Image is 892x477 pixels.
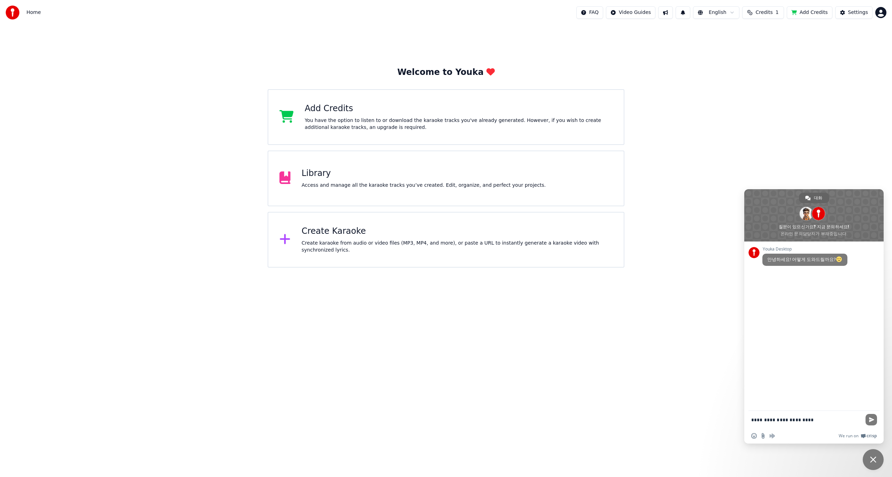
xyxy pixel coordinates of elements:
div: You have the option to listen to or download the karaoke tracks you've already generated. However... [305,117,613,131]
span: 보내다 [866,414,877,425]
img: youka [6,6,20,20]
a: We run onCrisp [839,433,877,439]
button: Credits1 [742,6,784,19]
div: Library [302,168,546,179]
span: 오디오 메시지 녹음 [769,433,775,439]
a: 채팅 닫기 [863,449,884,470]
button: Settings [835,6,872,19]
div: Access and manage all the karaoke tracks you’ve created. Edit, organize, and perfect your projects. [302,182,546,189]
div: Create karaoke from audio or video files (MP3, MP4, and more), or paste a URL to instantly genera... [302,240,613,254]
span: 대화 [814,193,822,203]
span: Crisp [867,433,877,439]
textarea: 메시지 작성... [751,411,863,428]
span: 이모티콘 사용하기 [751,433,757,439]
div: Create Karaoke [302,226,613,237]
button: Add Credits [787,6,832,19]
span: Youka Desktop [762,247,847,252]
span: We run on [839,433,859,439]
span: Home [26,9,41,16]
div: Settings [848,9,868,16]
a: 대화 [799,193,829,203]
span: 1 [776,9,779,16]
button: FAQ [576,6,603,19]
nav: breadcrumb [26,9,41,16]
div: Welcome to Youka [397,67,495,78]
span: 파일 보내기 [760,433,766,439]
button: Video Guides [606,6,655,19]
span: 안녕하세요! 어떻게 도와드릴까요? [767,256,843,262]
span: Credits [755,9,772,16]
div: Add Credits [305,103,613,114]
